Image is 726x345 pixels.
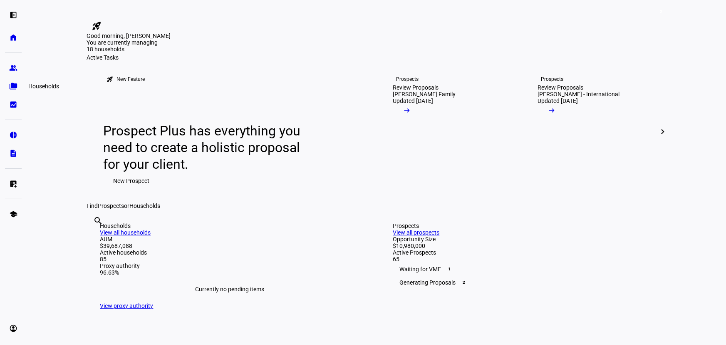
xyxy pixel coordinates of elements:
div: $39,687,088 [100,242,360,249]
div: Updated [DATE] [538,97,578,104]
a: bid_landscape [5,96,22,113]
div: Prospects [541,76,564,82]
div: Prospects [396,76,419,82]
div: 85 [100,256,360,262]
eth-mat-symbol: list_alt_add [9,180,17,188]
eth-mat-symbol: description [9,149,17,157]
a: description [5,145,22,162]
div: Active households [100,249,360,256]
span: 2 [461,279,468,286]
span: Households [130,202,161,209]
a: ProspectsReview Proposals[PERSON_NAME] - InternationalUpdated [DATE] [525,61,663,202]
div: Generating Proposals [393,276,653,289]
div: Review Proposals [538,84,584,91]
eth-mat-symbol: pie_chart [9,131,17,139]
div: Prospects [393,222,653,229]
mat-icon: chevron_right [658,127,668,137]
eth-mat-symbol: school [9,210,17,218]
div: Proxy authority [100,262,360,269]
eth-mat-symbol: home [9,33,17,42]
a: View proxy authority [100,302,154,309]
button: New Prospect [104,172,160,189]
div: $10,980,000 [393,242,653,249]
div: Active Prospects [393,249,653,256]
mat-icon: rocket_launch [107,76,114,82]
div: Find or [87,202,666,209]
div: Opportunity Size [393,236,653,242]
a: group [5,60,22,76]
a: View all prospects [393,229,440,236]
a: folder_copy [5,78,22,95]
div: Waiting for VME [393,262,653,276]
div: Households [25,81,62,91]
div: Review Proposals [393,84,439,91]
span: New Prospect [114,172,150,189]
a: View all households [100,229,151,236]
a: ProspectsReview Proposals[PERSON_NAME] FamilyUpdated [DATE] [380,61,518,202]
div: Households [100,222,360,229]
div: New Feature [117,76,145,82]
eth-mat-symbol: bid_landscape [9,100,17,109]
div: 18 households [87,46,170,54]
div: Active Tasks [87,54,666,61]
div: Currently no pending items [100,276,360,302]
div: 65 [393,256,653,262]
eth-mat-symbol: account_circle [9,324,17,332]
eth-mat-symbol: left_panel_open [9,11,17,19]
mat-icon: arrow_right_alt [548,106,556,115]
div: Updated [DATE] [393,97,434,104]
div: [PERSON_NAME] Family [393,91,456,97]
div: Good morning, [PERSON_NAME] [87,32,666,39]
span: 2 [658,8,665,15]
input: Enter name of prospect or household [94,227,95,237]
div: 96.63% [100,269,360,276]
span: You are currently managing [87,39,158,46]
eth-mat-symbol: folder_copy [9,82,17,90]
div: AUM [100,236,360,242]
span: Prospects [98,202,124,209]
div: Prospect Plus has everything you need to create a holistic proposal for your client. [104,122,309,172]
div: [PERSON_NAME] - International [538,91,620,97]
mat-icon: rocket_launch [92,21,102,31]
mat-icon: search [94,216,104,226]
a: home [5,29,22,46]
span: 1 [446,266,453,272]
mat-icon: arrow_right_alt [403,106,411,115]
a: pie_chart [5,127,22,143]
eth-mat-symbol: group [9,64,17,72]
